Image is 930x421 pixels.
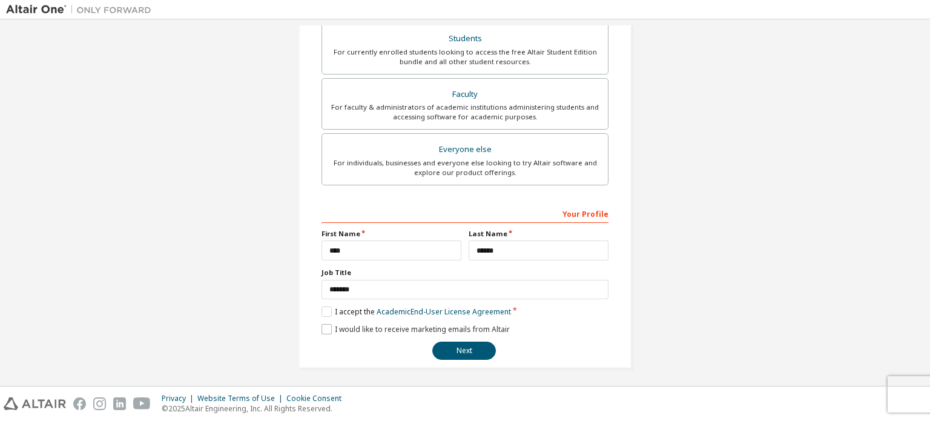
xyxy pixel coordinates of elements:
[329,47,601,67] div: For currently enrolled students looking to access the free Altair Student Edition bundle and all ...
[329,102,601,122] div: For faculty & administrators of academic institutions administering students and accessing softwa...
[329,158,601,177] div: For individuals, businesses and everyone else looking to try Altair software and explore our prod...
[286,394,349,403] div: Cookie Consent
[377,307,511,317] a: Academic End-User License Agreement
[329,86,601,103] div: Faculty
[322,324,510,334] label: I would like to receive marketing emails from Altair
[329,30,601,47] div: Students
[329,141,601,158] div: Everyone else
[322,307,511,317] label: I accept the
[73,397,86,410] img: facebook.svg
[322,268,608,277] label: Job Title
[4,397,66,410] img: altair_logo.svg
[322,229,461,239] label: First Name
[432,342,496,360] button: Next
[133,397,151,410] img: youtube.svg
[93,397,106,410] img: instagram.svg
[162,394,197,403] div: Privacy
[6,4,157,16] img: Altair One
[162,403,349,414] p: © 2025 Altair Engineering, Inc. All Rights Reserved.
[322,204,608,223] div: Your Profile
[469,229,608,239] label: Last Name
[113,397,126,410] img: linkedin.svg
[197,394,286,403] div: Website Terms of Use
